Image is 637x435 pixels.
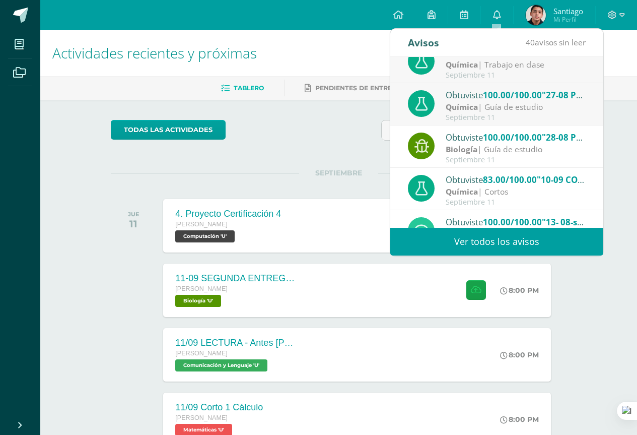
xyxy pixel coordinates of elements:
[446,144,477,155] strong: Biología
[553,15,583,24] span: Mi Perfil
[390,228,603,256] a: Ver todos los avisos
[446,186,478,197] strong: Química
[175,221,228,228] span: [PERSON_NAME]
[553,6,583,16] span: Santiago
[446,156,586,164] div: Septiembre 11
[305,80,401,96] a: Pendientes de entrega
[446,144,586,155] div: | Guía de estudio
[52,43,257,63] span: Actividades recientes y próximas
[446,101,586,113] div: | Guía de estudio
[175,414,228,421] span: [PERSON_NAME]
[221,80,264,96] a: Tablero
[175,209,281,219] div: 4. Proyecto Certificación 4
[175,273,296,284] div: 11-09 SEGUNDA ENTREGA DE GUÍA
[446,131,586,144] div: Obtuviste en
[175,359,267,371] span: Comunicación y Lenguaje 'U'
[500,286,539,295] div: 8:00 PM
[537,174,622,185] span: "10-09 CORTO No. 2"
[175,295,221,307] span: Biología 'U'
[446,88,586,101] div: Obtuviste en
[483,89,542,101] span: 100.00/100.00
[483,174,537,185] span: 83.00/100.00
[446,71,586,80] div: Septiembre 11
[446,59,478,70] strong: Química
[128,218,139,230] div: 11
[483,132,542,143] span: 100.00/100.00
[526,37,586,48] span: avisos sin leer
[483,216,542,228] span: 100.00/100.00
[526,37,535,48] span: 40
[175,402,263,413] div: 11/09 Corto 1 Cálculo
[175,285,228,292] span: [PERSON_NAME]
[315,84,401,92] span: Pendientes de entrega
[299,168,378,177] span: SEPTIEMBRE
[446,186,586,198] div: | Cortos
[175,230,235,242] span: Computación 'U'
[128,211,139,218] div: JUE
[446,198,586,207] div: Septiembre 11
[500,350,539,359] div: 8:00 PM
[234,84,264,92] span: Tablero
[175,350,228,357] span: [PERSON_NAME]
[111,120,226,140] a: todas las Actividades
[446,113,586,122] div: Septiembre 11
[446,101,478,112] strong: Química
[175,338,296,348] div: 11/09 LECTURA - Antes [PERSON_NAME]. [PERSON_NAME]. La descubridora del radio (Digital)
[408,29,439,56] div: Avisos
[446,173,586,186] div: Obtuviste en
[382,120,566,140] input: Busca una actividad próxima aquí...
[526,5,546,25] img: b81a375a2ba29ccfbe84947ecc58dfa2.png
[446,59,586,71] div: | Trabajo en clase
[500,415,539,424] div: 8:00 PM
[446,215,586,228] div: Obtuviste en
